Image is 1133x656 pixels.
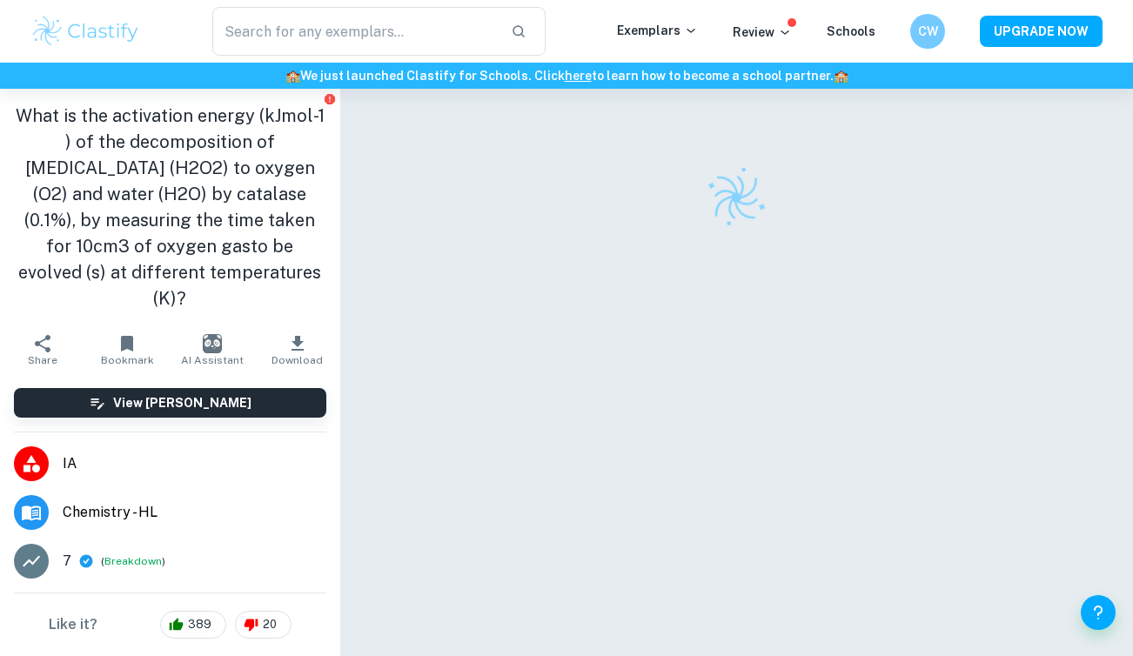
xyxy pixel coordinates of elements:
p: 7 [63,551,71,572]
input: Search for any exemplars... [212,7,497,56]
span: 🏫 [834,69,848,83]
button: Report issue [324,92,337,105]
span: AI Assistant [181,354,244,366]
h6: CW [918,22,938,41]
span: 🏫 [285,69,300,83]
button: CW [910,14,945,49]
h1: What is the activation energy (kJmol-1 ) of the decomposition of [MEDICAL_DATA] (H2O2) to oxygen ... [14,103,326,311]
img: AI Assistant [203,334,222,353]
p: Review [733,23,792,42]
span: Chemistry - HL [63,502,326,523]
button: View [PERSON_NAME] [14,388,326,418]
span: 20 [253,616,286,633]
a: here [565,69,592,83]
a: Schools [827,24,875,38]
button: AI Assistant [170,325,255,374]
button: Breakdown [104,553,162,569]
h6: View [PERSON_NAME] [113,393,251,412]
span: Share [28,354,57,366]
button: Bookmark [85,325,171,374]
span: 389 [178,616,221,633]
span: ( ) [101,553,165,570]
h6: We just launched Clastify for Schools. Click to learn how to become a school partner. [3,66,1130,85]
img: Clastify logo [30,14,141,49]
button: UPGRADE NOW [980,16,1103,47]
p: Exemplars [617,21,698,40]
span: IA [63,453,326,474]
span: Download [272,354,323,366]
div: 20 [235,611,292,639]
span: Bookmark [101,354,154,366]
div: 389 [160,611,226,639]
button: Help and Feedback [1081,595,1116,630]
h6: Like it? [49,614,97,635]
img: Clastify logo [695,157,777,238]
button: Download [255,325,340,374]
